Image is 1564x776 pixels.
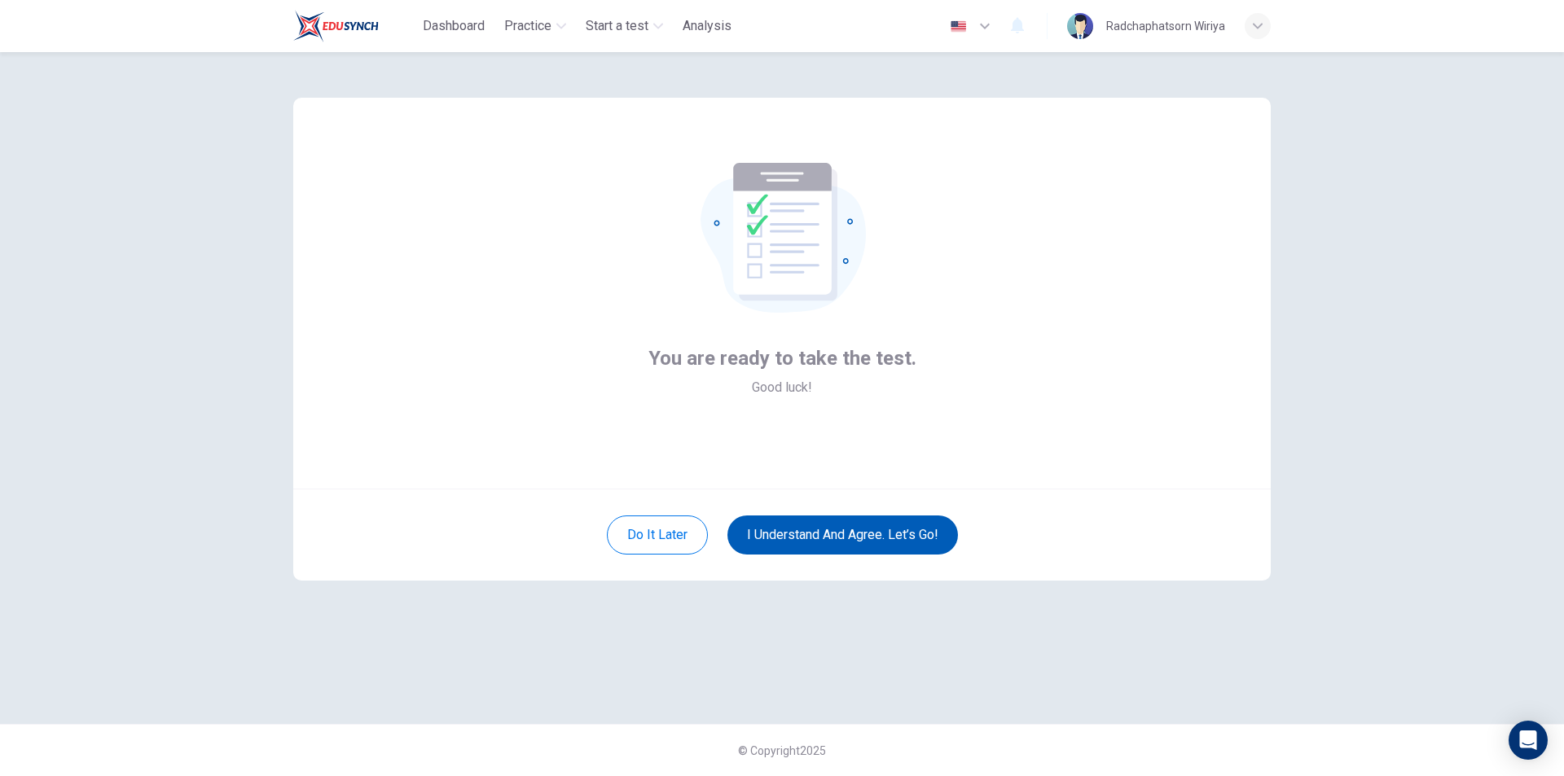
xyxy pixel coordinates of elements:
img: Train Test logo [293,10,379,42]
a: Train Test logo [293,10,416,42]
div: Open Intercom Messenger [1509,721,1548,760]
span: Dashboard [423,16,485,36]
span: Analysis [683,16,731,36]
button: Practice [498,11,573,41]
button: Do it later [607,515,708,555]
button: I understand and agree. Let’s go! [727,515,958,555]
div: Radchaphatsorn Wiriya [1106,16,1225,36]
span: Start a test [586,16,648,36]
span: Good luck! [752,378,812,397]
span: © Copyright 2025 [738,744,826,757]
button: Analysis [676,11,738,41]
span: You are ready to take the test. [648,345,916,371]
button: Start a test [579,11,670,41]
button: Dashboard [416,11,491,41]
img: en [948,20,969,33]
span: Practice [504,16,551,36]
img: Profile picture [1067,13,1093,39]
